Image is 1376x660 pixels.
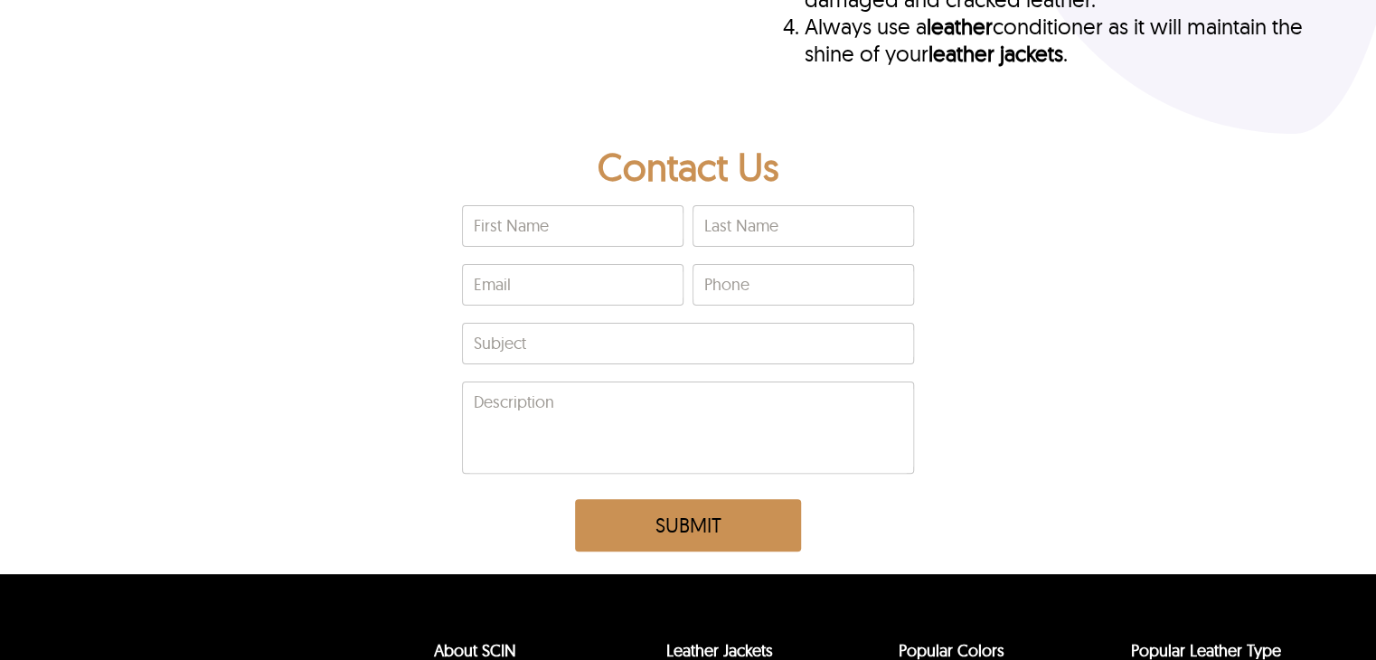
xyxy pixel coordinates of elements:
li: Always use a conditioner as it will maintain the shine of your . [804,13,1306,67]
h2: Contact Us [462,143,914,200]
a: leather jackets [928,40,1062,67]
a: leather [926,13,992,40]
button: Submit [575,499,801,552]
